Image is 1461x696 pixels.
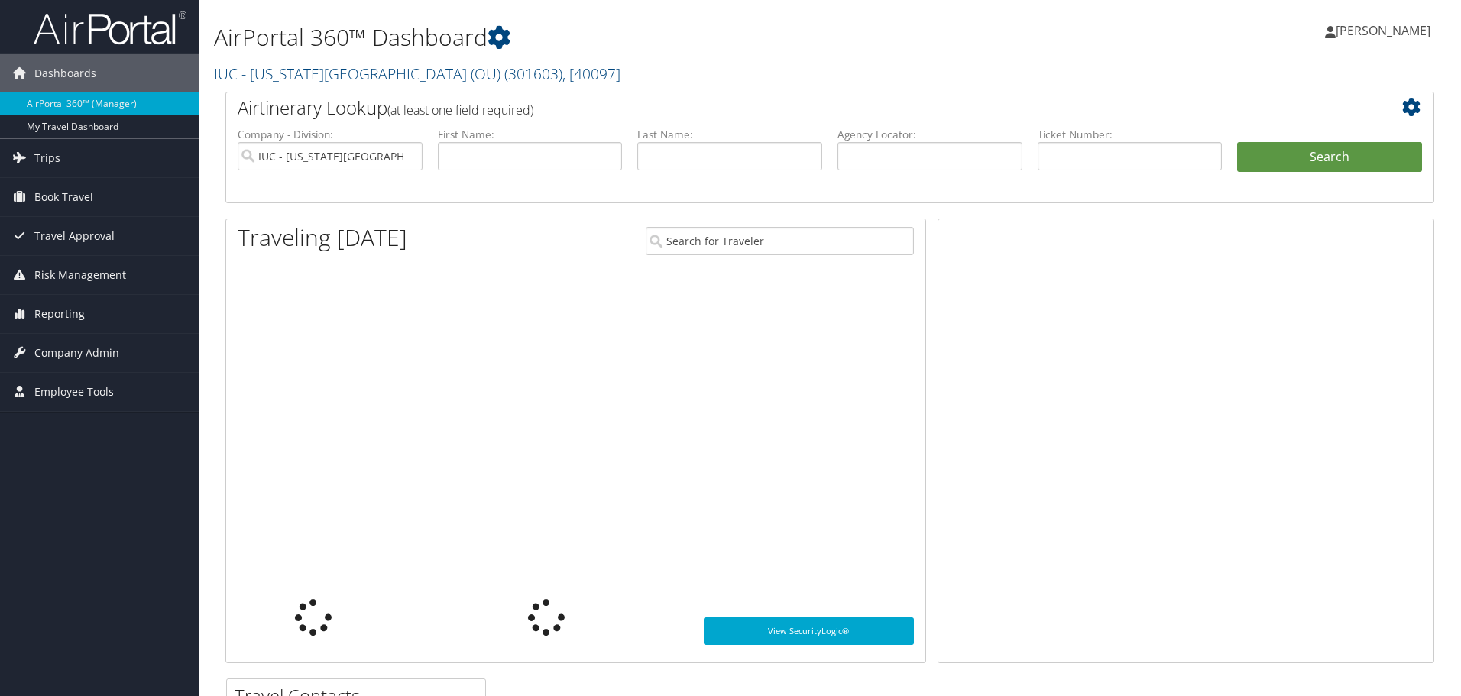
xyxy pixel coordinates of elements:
a: IUC - [US_STATE][GEOGRAPHIC_DATA] (OU) [214,63,620,84]
span: [PERSON_NAME] [1336,22,1430,39]
span: Risk Management [34,256,126,294]
span: Reporting [34,295,85,333]
h1: Traveling [DATE] [238,222,407,254]
h1: AirPortal 360™ Dashboard [214,21,1035,53]
span: Trips [34,139,60,177]
span: Employee Tools [34,373,114,411]
img: airportal-logo.png [34,10,186,46]
a: [PERSON_NAME] [1325,8,1446,53]
label: Last Name: [637,127,822,142]
button: Search [1237,142,1422,173]
span: ( 301603 ) [504,63,562,84]
span: Book Travel [34,178,93,216]
label: First Name: [438,127,623,142]
label: Ticket Number: [1038,127,1223,142]
span: Dashboards [34,54,96,92]
span: Company Admin [34,334,119,372]
span: Travel Approval [34,217,115,255]
span: , [ 40097 ] [562,63,620,84]
h2: Airtinerary Lookup [238,95,1321,121]
label: Agency Locator: [837,127,1022,142]
span: (at least one field required) [387,102,533,118]
label: Company - Division: [238,127,423,142]
a: View SecurityLogic® [704,617,914,645]
input: Search for Traveler [646,227,914,255]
